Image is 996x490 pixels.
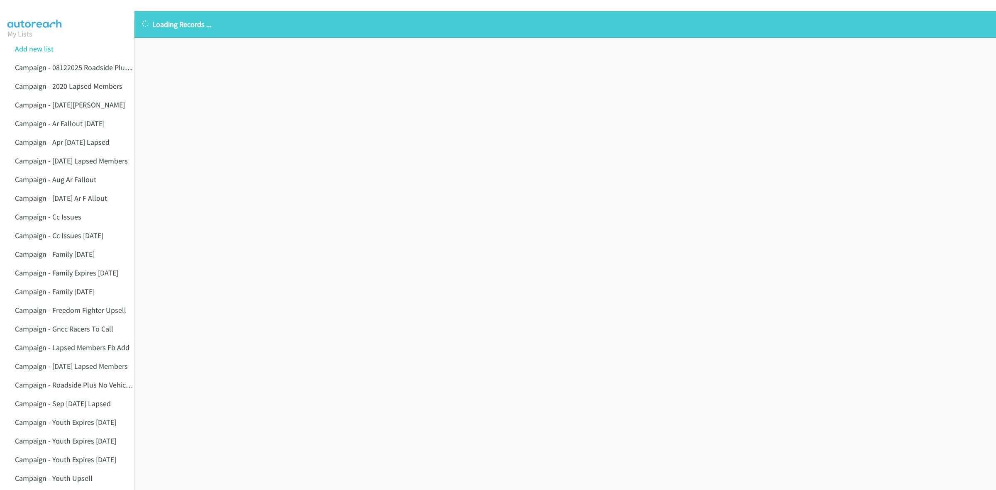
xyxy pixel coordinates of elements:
[15,417,116,427] a: Campaign - Youth Expires [DATE]
[15,81,122,91] a: Campaign - 2020 Lapsed Members
[15,249,95,259] a: Campaign - Family [DATE]
[15,119,105,128] a: Campaign - Ar Fallout [DATE]
[15,361,128,371] a: Campaign - [DATE] Lapsed Members
[15,436,116,446] a: Campaign - Youth Expires [DATE]
[15,473,93,483] a: Campaign - Youth Upsell
[15,287,95,296] a: Campaign - Family [DATE]
[15,212,81,222] a: Campaign - Cc Issues
[15,156,128,166] a: Campaign - [DATE] Lapsed Members
[15,193,107,203] a: Campaign - [DATE] Ar F Allout
[15,455,116,464] a: Campaign - Youth Expires [DATE]
[15,100,125,110] a: Campaign - [DATE][PERSON_NAME]
[15,380,135,390] a: Campaign - Roadside Plus No Vehicles
[15,231,103,240] a: Campaign - Cc Issues [DATE]
[15,137,110,147] a: Campaign - Apr [DATE] Lapsed
[15,343,129,352] a: Campaign - Lapsed Members Fb Add
[15,175,96,184] a: Campaign - Aug Ar Fallout
[15,305,126,315] a: Campaign - Freedom Fighter Upsell
[15,44,54,54] a: Add new list
[15,324,113,334] a: Campaign - Gncc Racers To Call
[15,268,118,278] a: Campaign - Family Expires [DATE]
[142,19,989,30] p: Loading Records ...
[7,29,32,39] a: My Lists
[15,399,111,408] a: Campaign - Sep [DATE] Lapsed
[15,63,166,72] a: Campaign - 08122025 Roadside Plus No Vehicles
